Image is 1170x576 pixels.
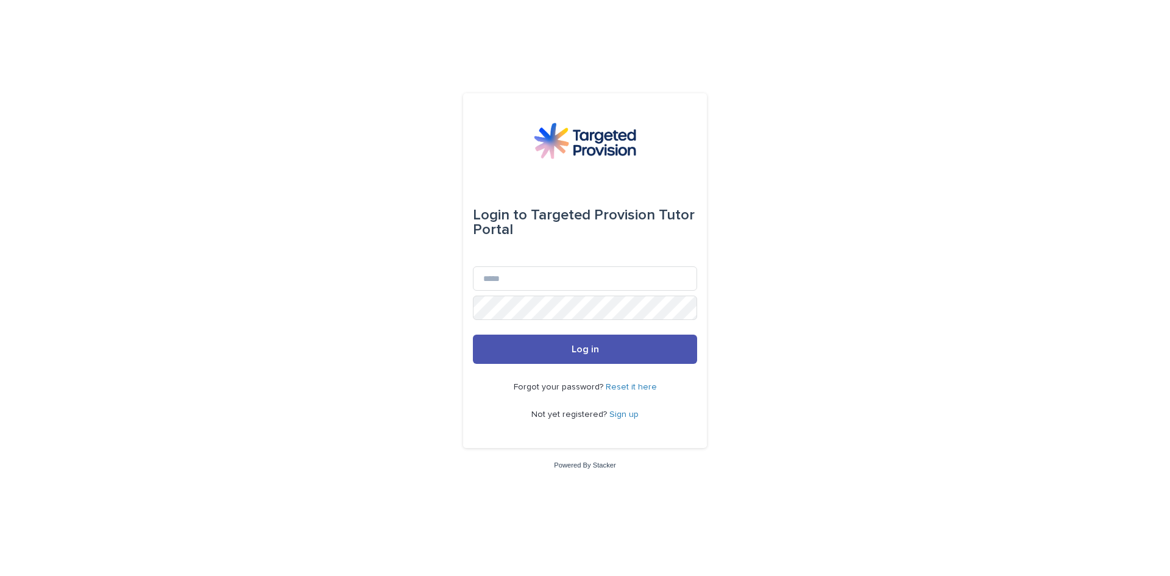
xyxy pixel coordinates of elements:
[531,410,609,419] span: Not yet registered?
[609,410,639,419] a: Sign up
[534,123,636,159] img: M5nRWzHhSzIhMunXDL62
[514,383,606,391] span: Forgot your password?
[473,335,697,364] button: Log in
[473,208,527,222] span: Login to
[554,461,615,469] a: Powered By Stacker
[473,198,697,247] div: Targeted Provision Tutor Portal
[572,344,599,354] span: Log in
[606,383,657,391] a: Reset it here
